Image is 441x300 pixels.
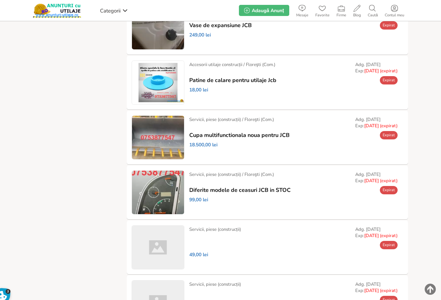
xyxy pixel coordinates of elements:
[189,226,241,233] div: Servicii, piese (construcții)
[189,22,252,29] a: Vase de expansiune JCB
[189,252,208,258] span: 49,00 lei
[350,13,364,17] span: Blog
[383,23,395,28] span: Expirat
[383,187,395,193] span: Expirat
[355,62,398,74] div: Adg. [DATE] Exp:
[6,289,11,294] span: 3
[383,132,395,138] span: Expirat
[189,187,291,193] a: Diferite modele de ceasuri JCB in STOC
[350,3,364,17] a: Blog
[333,13,350,17] span: Firme
[98,5,130,16] a: Categorii
[355,116,398,129] div: Adg. [DATE] Exp:
[189,197,208,203] span: 99,00 lei
[355,171,398,184] div: Adg. [DATE] Exp:
[425,284,436,295] img: scroll-to-top.png
[189,32,211,38] span: 249,00 lei
[189,171,274,178] div: Servicii, piese (construcții) / Floreşti (Com.)
[312,3,333,17] a: Favorite
[364,3,381,17] a: Caută
[132,171,184,214] img: Diferite modele de ceasuri JCB in STOC
[189,87,208,93] span: 18,00 lei
[383,78,395,83] span: Expirat
[189,116,274,123] div: Servicii, piese (construcții) / Floreşti (Com.)
[364,13,381,17] span: Caută
[383,242,395,248] span: Expirat
[239,5,289,16] a: Adaugă Anunț
[252,7,284,14] span: Adaugă Anunț
[293,13,312,17] span: Mesaje
[293,3,312,17] a: Mesaje
[189,132,290,138] a: Cupa multifunctionala noua pentru JCB
[333,3,350,17] a: Firme
[33,3,81,17] img: Anunturi-Utilaje.RO
[364,123,398,129] span: [DATE] (expirat)
[364,178,398,184] span: [DATE] (expirat)
[355,281,398,294] div: Adg. [DATE] Exp:
[132,61,184,104] img: Patine de calare pentru utilaje Jcb
[355,226,398,239] div: Adg. [DATE] Exp:
[189,281,241,287] div: Servicii, piese (construcții)
[132,6,184,49] img: Vase de expansiune JCB
[100,7,120,14] span: Categorii
[364,287,398,294] span: [DATE] (expirat)
[364,68,398,74] span: [DATE] (expirat)
[132,116,184,159] img: Cupa multifunctionala noua pentru JCB
[381,3,408,17] a: Contul meu
[189,77,276,83] a: Patine de calare pentru utilaje Jcb
[364,233,398,239] span: [DATE] (expirat)
[312,13,333,17] span: Favorite
[189,142,218,148] span: 18.500,00 lei
[381,13,408,17] span: Contul meu
[189,62,275,68] div: Accesorii utilaje construcții / Floreşti (Com.)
